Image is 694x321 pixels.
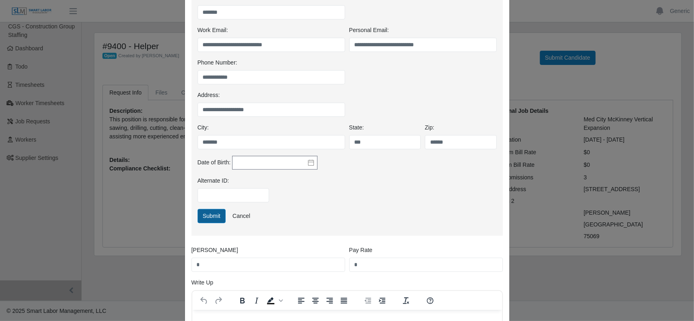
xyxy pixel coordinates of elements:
label: [PERSON_NAME] [191,246,238,254]
label: City: [198,123,209,132]
button: Redo [211,295,225,306]
button: Clear formatting [399,295,413,306]
button: Undo [197,295,211,306]
button: Decrease indent [361,295,375,306]
label: Write Up [191,278,213,287]
label: Pay Rate [349,246,373,254]
label: State: [349,123,364,132]
button: Align right [323,295,337,306]
label: Address: [198,91,220,99]
button: Submit [198,209,226,223]
button: Align center [309,295,322,306]
button: Align left [294,295,308,306]
label: Work Email: [198,26,228,34]
label: Zip: [425,123,434,132]
label: Phone Number: [198,58,237,67]
body: Rich Text Area. Press ALT-0 for help. [7,6,303,15]
label: Personal Email: [349,26,389,34]
button: Bold [235,295,249,306]
div: Background color Black [264,295,284,306]
label: Date of Birth: [198,158,231,167]
label: Alternate ID: [198,177,229,185]
button: Help [423,295,437,306]
button: Italic [250,295,263,306]
button: Increase indent [375,295,389,306]
button: Justify [337,295,351,306]
a: Cancel [227,209,256,223]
